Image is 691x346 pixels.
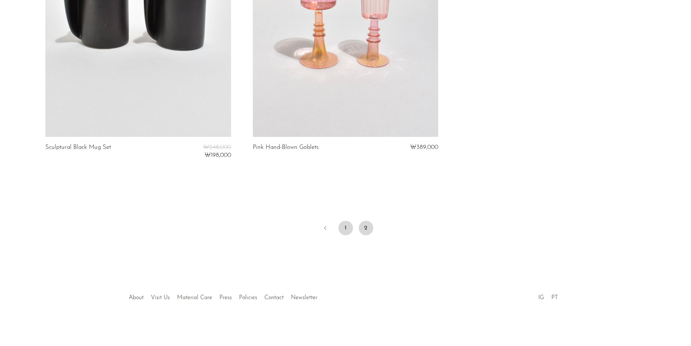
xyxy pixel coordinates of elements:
a: Policies [239,295,257,301]
ul: Quick links [125,289,321,303]
a: Material Care [177,295,212,301]
a: PT [551,295,558,301]
span: ₩248,000 [203,144,231,150]
span: ₩198,000 [205,152,231,158]
a: Previous [318,221,333,237]
a: Visit Us [151,295,170,301]
a: Press [219,295,232,301]
a: About [129,295,144,301]
a: 1 [338,221,353,235]
span: ₩389,000 [410,144,438,150]
a: Sculptural Black Mug Set [45,144,111,159]
a: Pink Hand-Blown Goblets [253,144,318,151]
ul: Social Medias [535,289,562,303]
a: Contact [264,295,284,301]
a: IG [538,295,544,301]
span: 2 [359,221,373,235]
